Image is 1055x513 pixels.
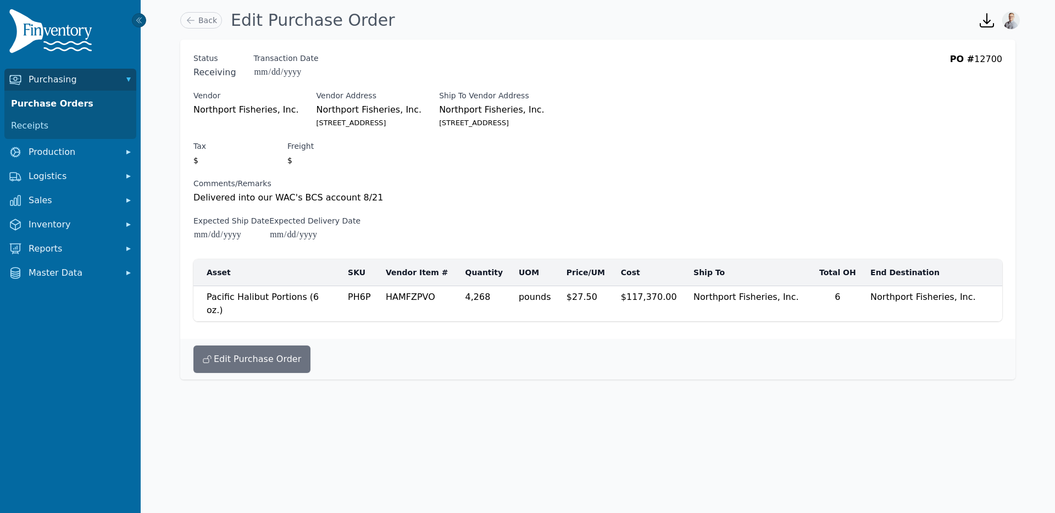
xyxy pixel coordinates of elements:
[864,259,989,286] th: End Destination
[4,238,136,260] button: Reports
[193,66,236,79] span: Receiving
[7,93,134,115] a: Purchase Orders
[512,259,560,286] th: UOM
[193,215,269,226] label: Expected Ship Date
[29,194,116,207] span: Sales
[812,259,864,286] th: Total OH
[29,218,116,231] span: Inventory
[687,259,812,286] th: Ship To
[4,69,136,91] button: Purchasing
[870,292,976,302] span: Northport Fisheries, Inc.
[193,259,341,286] th: Asset
[207,292,319,315] span: Pacific Halibut Portions (6 oz.)
[4,189,136,211] button: Sales
[4,214,136,236] button: Inventory
[193,345,310,373] button: Edit Purchase Order
[287,154,293,167] span: $
[29,170,116,183] span: Logistics
[254,53,319,64] label: Transaction Date
[341,286,379,322] td: PH6P
[316,103,422,116] span: Northport Fisheries, Inc.
[459,259,512,286] th: Quantity
[231,10,395,30] h1: Edit Purchase Order
[379,259,459,286] th: Vendor Item #
[439,116,580,130] small: [STREET_ADDRESS]
[193,103,299,116] span: Northport Fisheries, Inc.
[29,73,116,86] span: Purchasing
[519,291,553,304] span: pounds
[567,292,597,302] span: $27.50
[4,141,136,163] button: Production
[7,115,134,137] a: Receipts
[193,178,404,189] label: Comments/Remarks
[180,12,222,29] a: Back
[693,292,799,302] span: Northport Fisheries, Inc.
[193,191,404,204] p: Delivered into our WAC's BCS account 8/21
[465,292,491,302] span: 4,268
[316,116,422,130] small: [STREET_ADDRESS]
[560,259,614,286] th: Price/UM
[193,141,206,152] label: Tax
[193,90,299,101] label: Vendor
[9,9,97,58] img: Finventory
[386,292,435,302] span: HAMFZPVO
[29,266,116,280] span: Master Data
[614,259,687,286] th: Cost
[316,90,422,101] label: Vendor Address
[950,53,1002,79] div: 12700
[4,262,136,284] button: Master Data
[193,53,236,64] span: Status
[29,146,116,159] span: Production
[269,215,360,226] label: Expected Delivery Date
[812,286,864,322] td: 6
[341,259,379,286] th: SKU
[287,141,314,152] label: Freight
[439,103,580,116] span: Northport Fisheries, Inc.
[193,154,199,167] span: $
[621,292,677,302] span: $117,370.00
[950,54,974,64] span: PO #
[1002,12,1020,29] img: Joshua Benton
[29,242,116,255] span: Reports
[439,90,580,101] label: Ship To Vendor Address
[4,165,136,187] button: Logistics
